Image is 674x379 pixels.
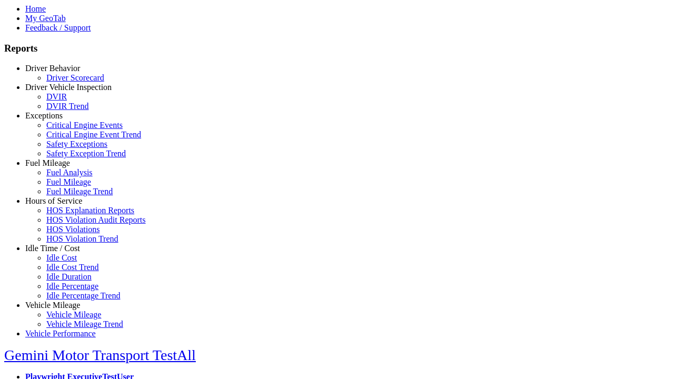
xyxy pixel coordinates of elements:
a: Hours of Service [25,196,82,205]
a: Critical Engine Event Trend [46,130,141,139]
a: Critical Engine Events [46,121,123,129]
a: Idle Cost Trend [46,263,99,272]
a: Idle Time / Cost [25,244,80,253]
a: Vehicle Mileage [25,301,80,310]
a: HOS Violations [46,225,100,234]
a: Fuel Mileage Trend [46,187,113,196]
a: Safety Exceptions [46,139,107,148]
a: Fuel Mileage [25,158,70,167]
a: Feedback / Support [25,23,91,32]
a: Fuel Analysis [46,168,93,177]
a: Gemini Motor Transport TestAll [4,347,196,363]
a: Idle Duration [46,272,92,281]
a: Idle Cost [46,253,77,262]
h3: Reports [4,43,670,54]
a: HOS Violation Audit Reports [46,215,146,224]
a: Idle Percentage [46,282,98,291]
a: Fuel Mileage [46,177,91,186]
a: DVIR Trend [46,102,88,111]
a: Vehicle Mileage [46,310,101,319]
a: Driver Vehicle Inspection [25,83,112,92]
a: Safety Exception Trend [46,149,126,158]
a: Vehicle Mileage Trend [46,320,123,328]
a: Home [25,4,46,13]
a: Driver Behavior [25,64,80,73]
a: My GeoTab [25,14,66,23]
a: Idle Percentage Trend [46,291,120,300]
a: Driver Scorecard [46,73,104,82]
a: Vehicle Performance [25,329,96,338]
a: HOS Explanation Reports [46,206,134,215]
a: HOS Violation Trend [46,234,118,243]
a: DVIR [46,92,67,101]
a: Exceptions [25,111,63,120]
